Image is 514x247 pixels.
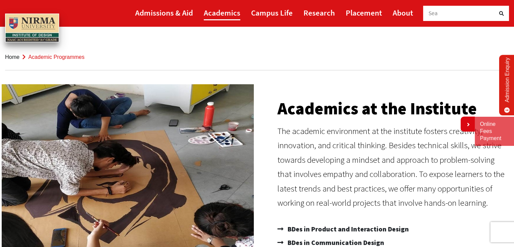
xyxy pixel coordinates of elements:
nav: breadcrumb [5,44,509,70]
span: BDes in Product and Interaction Design [286,222,409,236]
span: Academic Programmes [28,54,84,60]
img: main_logo [5,14,59,43]
a: Academics [204,5,240,20]
a: Placement [346,5,382,20]
a: Home [5,54,20,60]
a: Campus Life [251,5,293,20]
h2: Academics at the Institute [277,100,508,117]
a: About [393,5,413,20]
p: The academic environment at the institute fosters creativity, innovation, and critical thinking. ... [277,124,508,210]
a: Admissions & Aid [135,5,193,20]
span: Sea [429,9,438,17]
a: BDes in Product and Interaction Design [277,222,508,236]
a: Research [303,5,335,20]
a: Online Fees Payment [480,121,509,142]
